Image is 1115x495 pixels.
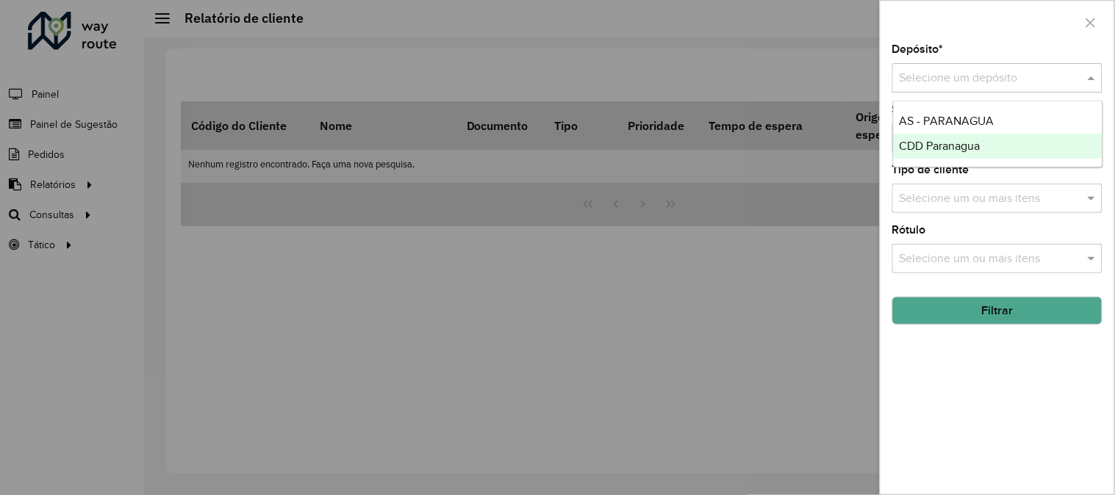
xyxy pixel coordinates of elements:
label: Setor [892,101,921,118]
span: AS - PARANAGUA [900,115,994,127]
button: Filtrar [892,297,1103,325]
span: CDD Paranagua [900,140,980,152]
ng-dropdown-panel: Options list [893,101,1103,167]
label: Tipo de cliente [892,161,969,178]
label: Rótulo [892,221,926,239]
label: Depósito [892,40,944,58]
